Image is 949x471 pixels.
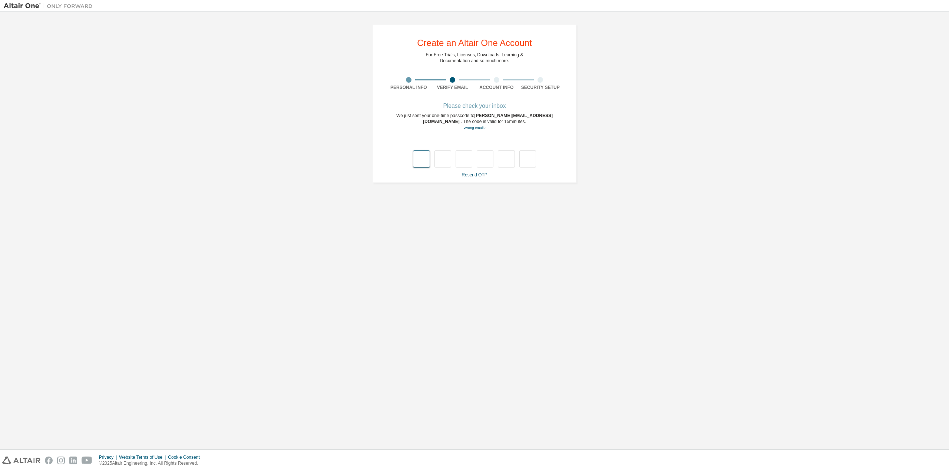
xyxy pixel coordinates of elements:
div: Cookie Consent [168,454,204,460]
div: Account Info [474,84,519,90]
div: For Free Trials, Licenses, Downloads, Learning & Documentation and so much more. [426,52,523,64]
div: We just sent your one-time passcode to . The code is valid for 15 minutes. [387,113,562,131]
div: Security Setup [519,84,563,90]
img: Altair One [4,2,96,10]
img: linkedin.svg [69,457,77,464]
div: Create an Altair One Account [417,39,532,47]
img: altair_logo.svg [2,457,40,464]
span: [PERSON_NAME][EMAIL_ADDRESS][DOMAIN_NAME] [423,113,553,124]
img: youtube.svg [82,457,92,464]
a: Go back to the registration form [463,126,485,130]
div: Website Terms of Use [119,454,168,460]
img: facebook.svg [45,457,53,464]
img: instagram.svg [57,457,65,464]
div: Please check your inbox [387,104,562,108]
div: Personal Info [387,84,431,90]
div: Privacy [99,454,119,460]
div: Verify Email [431,84,475,90]
p: © 2025 Altair Engineering, Inc. All Rights Reserved. [99,460,204,467]
a: Resend OTP [462,172,487,178]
